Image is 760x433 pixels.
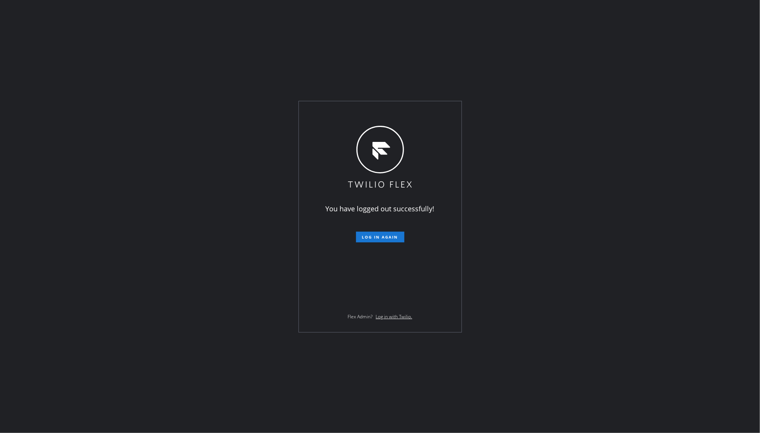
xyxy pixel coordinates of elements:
span: Log in again [362,234,398,240]
span: You have logged out successfully! [326,204,435,213]
button: Log in again [356,232,404,242]
span: Flex Admin? [348,313,373,320]
a: Log in with Twilio. [376,313,412,320]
